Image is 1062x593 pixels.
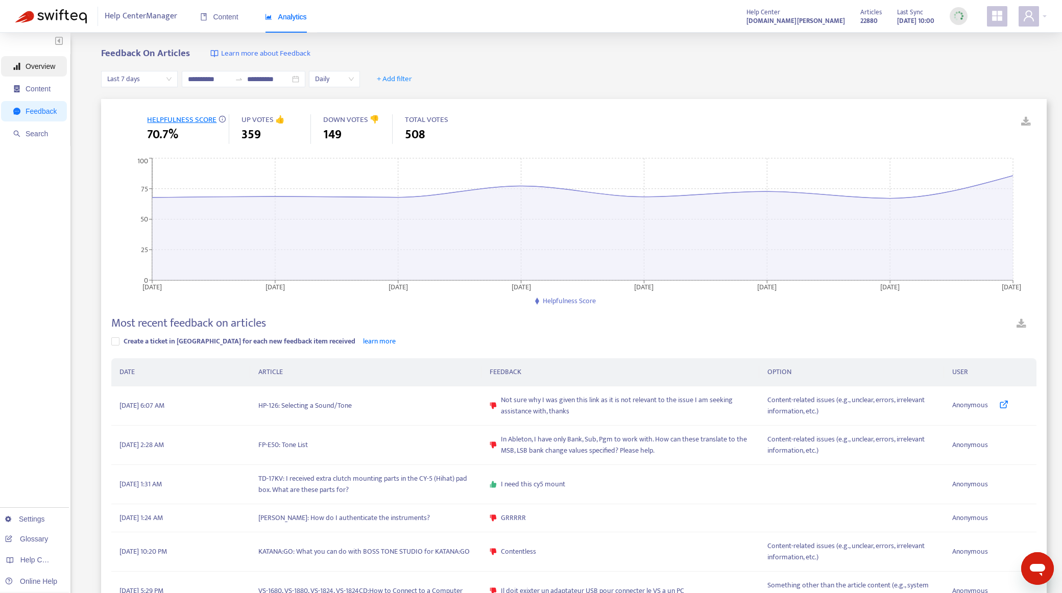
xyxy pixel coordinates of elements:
[26,130,48,138] span: Search
[512,281,531,292] tspan: [DATE]
[1021,552,1054,585] iframe: メッセージングウィンドウの起動ボタン、進行中の会話
[265,281,285,292] tspan: [DATE]
[111,316,266,330] h4: Most recent feedback on articles
[147,113,216,126] span: HELPFULNESS SCORE
[490,548,497,555] span: dislike
[242,113,285,126] span: UP VOTES 👍
[250,532,481,572] td: KATANA:GO: What you can do with BOSS TONE STUDIO for KATANA:GO
[105,7,177,26] span: Help Center Manager
[119,400,164,411] span: [DATE] 6:07 AM
[759,358,944,386] th: OPTION
[26,62,55,70] span: Overview
[767,394,936,417] span: Content-related issues (e.g., unclear, errors, irrelevant information, etc.)
[5,515,45,523] a: Settings
[20,556,62,564] span: Help Centers
[142,281,162,292] tspan: [DATE]
[200,13,238,21] span: Content
[952,479,988,490] span: Anonymous
[210,48,310,60] a: Learn more about Feedback
[250,504,481,532] td: [PERSON_NAME]: How do I authenticate the instruments?
[250,358,481,386] th: ARTICLE
[5,535,48,543] a: Glossary
[141,183,148,194] tspan: 75
[501,434,751,456] span: In Ableton, I have only Bank, Sub, Pgm to work with. How can these translate to the MSB, LSB bank...
[490,441,497,449] span: dislike
[5,577,57,585] a: Online Help
[490,402,497,409] span: dislike
[405,113,448,126] span: TOTAL VOTES
[481,358,759,386] th: FEEDBACK
[881,281,900,292] tspan: [DATE]
[119,439,164,451] span: [DATE] 2:28 AM
[13,63,20,70] span: signal
[323,126,342,144] span: 149
[147,126,178,144] span: 70.7%
[250,465,481,504] td: TD-17KV: I received extra clutch mounting parts in the CY-5 (Hihat) pad box. What are these parts...
[897,15,934,27] strong: [DATE] 10:00
[323,113,379,126] span: DOWN VOTES 👎
[767,434,936,456] span: Content-related issues (e.g., unclear, errors, irrelevant information, etc.)
[250,386,481,426] td: HP-126: Selecting a Sound/Tone
[490,481,497,488] span: like
[235,75,243,83] span: swap-right
[141,244,148,256] tspan: 25
[543,295,596,307] span: Helpfulness Score
[405,126,425,144] span: 508
[991,10,1003,22] span: appstore
[140,213,148,225] tspan: 50
[15,9,87,23] img: Swifteq
[635,281,654,292] tspan: [DATE]
[944,358,1036,386] th: USER
[363,335,396,347] a: learn more
[242,126,261,144] span: 359
[119,512,163,524] span: [DATE] 1:24 AM
[746,7,780,18] span: Help Center
[952,400,988,412] span: Anonymous
[210,50,219,58] img: image-link
[144,274,148,286] tspan: 0
[119,479,162,490] span: [DATE] 1:31 AM
[119,546,167,557] span: [DATE] 10:20 PM
[490,514,497,522] span: dislike
[265,13,307,21] span: Analytics
[952,512,988,524] span: Anonymous
[1002,281,1021,292] tspan: [DATE]
[897,7,923,18] span: Last Sync
[767,540,936,563] span: Content-related issues (e.g., unclear, errors, irrelevant information, etc.)
[952,10,965,22] img: sync_loading.0b5143dde30e3a21642e.gif
[389,281,408,292] tspan: [DATE]
[200,13,207,20] span: book
[501,546,536,557] span: Contentless
[746,15,845,27] a: [DOMAIN_NAME][PERSON_NAME]
[315,71,354,87] span: Daily
[377,73,412,85] span: + Add filter
[265,13,272,20] span: area-chart
[501,512,526,524] span: GRRRRR
[860,7,882,18] span: Articles
[369,71,420,87] button: + Add filter
[952,546,988,557] span: Anonymous
[501,479,565,490] span: I need this cy5 mount
[501,394,751,417] span: Not sure why I was given this link as it is not relevant to the issue I am seeking assistance wit...
[221,48,310,60] span: Learn more about Feedback
[26,85,51,93] span: Content
[250,426,481,465] td: FP-E50: Tone List
[107,71,172,87] span: Last 7 days
[13,85,20,92] span: container
[13,108,20,115] span: message
[952,439,988,451] span: Anonymous
[101,45,190,61] b: Feedback On Articles
[860,15,878,27] strong: 22880
[758,281,777,292] tspan: [DATE]
[1023,10,1035,22] span: user
[137,155,148,167] tspan: 100
[13,130,20,137] span: search
[26,107,57,115] span: Feedback
[235,75,243,83] span: to
[111,358,250,386] th: DATE
[124,335,355,347] span: Create a ticket in [GEOGRAPHIC_DATA] for each new feedback item received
